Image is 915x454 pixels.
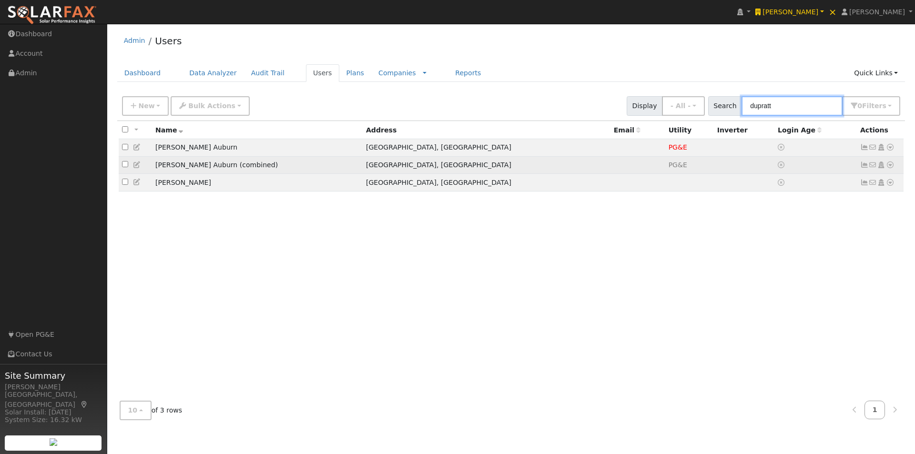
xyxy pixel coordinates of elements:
[120,401,183,420] span: of 3 rows
[860,161,869,169] a: Show Graph
[128,406,138,414] span: 10
[860,179,869,186] a: Not connected
[847,64,905,82] a: Quick Links
[117,64,168,82] a: Dashboard
[120,401,152,420] button: 10
[669,161,687,169] span: CSV
[152,156,363,174] td: [PERSON_NAME] Auburn (combined)
[862,102,886,110] span: Filter
[133,178,142,186] a: Edit User
[778,161,786,169] a: No login access
[50,438,57,446] img: retrieve
[366,125,607,135] div: Address
[742,96,843,116] input: Search
[122,96,169,116] button: New
[5,390,102,410] div: [GEOGRAPHIC_DATA], [GEOGRAPHIC_DATA]
[669,143,687,151] span: Utility Production Issue since 08/21/25
[448,64,488,82] a: Reports
[778,126,822,134] span: Days since last login
[829,6,837,18] span: ×
[5,369,102,382] span: Site Summary
[708,96,742,116] span: Search
[877,179,885,186] a: Login As
[717,125,771,135] div: Inverter
[5,407,102,417] div: Solar Install: [DATE]
[133,143,142,151] a: Edit User
[5,415,102,425] div: System Size: 16.32 kW
[778,143,786,151] a: No login access
[306,64,339,82] a: Users
[152,139,363,157] td: [PERSON_NAME] Auburn
[860,125,900,135] div: Actions
[155,126,183,134] span: Name
[363,156,610,174] td: [GEOGRAPHIC_DATA], [GEOGRAPHIC_DATA]
[378,69,416,77] a: Companies
[627,96,662,116] span: Display
[886,142,895,152] a: Other actions
[124,37,145,44] a: Admin
[869,179,877,186] i: No email address
[869,161,877,168] i: No email address
[363,174,610,192] td: [GEOGRAPHIC_DATA], [GEOGRAPHIC_DATA]
[864,401,885,419] a: 1
[842,96,900,116] button: 0Filters
[339,64,371,82] a: Plans
[171,96,249,116] button: Bulk Actions
[869,144,877,151] i: No email address
[849,8,905,16] span: [PERSON_NAME]
[886,160,895,170] a: Other actions
[155,35,182,47] a: Users
[133,161,142,169] a: Edit User
[138,102,154,110] span: New
[244,64,292,82] a: Audit Trail
[80,401,89,408] a: Map
[188,102,235,110] span: Bulk Actions
[152,174,363,192] td: [PERSON_NAME]
[860,143,869,151] a: Show Graph
[669,125,711,135] div: Utility
[7,5,97,25] img: SolarFax
[778,179,786,186] a: No login access
[882,102,886,110] span: s
[886,178,895,188] a: Other actions
[363,139,610,157] td: [GEOGRAPHIC_DATA], [GEOGRAPHIC_DATA]
[762,8,818,16] span: [PERSON_NAME]
[877,161,885,169] a: Login As
[662,96,705,116] button: - All -
[877,143,885,151] a: Login As
[5,382,102,392] div: [PERSON_NAME]
[614,126,640,134] span: Email
[182,64,244,82] a: Data Analyzer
